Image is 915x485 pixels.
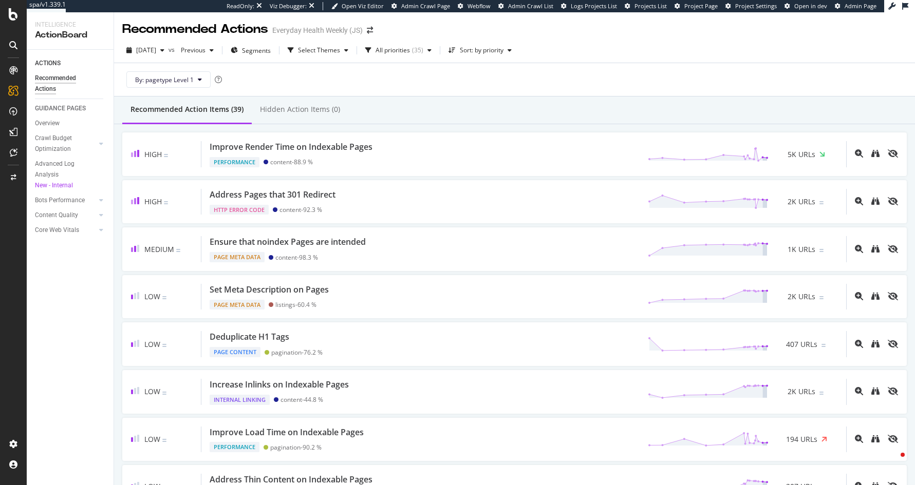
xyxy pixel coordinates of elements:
span: Low [144,434,160,444]
div: binoculars [871,435,880,443]
img: Equal [176,249,180,252]
span: High [144,149,162,159]
div: pagination - 76.2 % [271,348,323,356]
span: Low [144,386,160,396]
div: HTTP Error Code [210,205,269,215]
span: Admin Page [845,2,876,10]
div: Intelligence [35,21,105,29]
div: ACTIONS [35,58,61,69]
a: Overview [35,118,106,129]
div: Bots Performance [35,195,85,206]
button: All priorities(35) [361,42,436,59]
span: 2K URLs [788,386,815,397]
div: magnifying-glass-plus [855,292,863,300]
div: Page Content [210,347,260,357]
button: By: pagetype Level 1 [126,71,211,88]
a: binoculars [871,387,880,396]
div: listings - 60.4 % [275,301,316,308]
iframe: Intercom live chat [880,450,905,475]
div: content - 88.9 % [270,158,313,166]
img: Equal [162,392,166,395]
a: Projects List [625,2,667,10]
div: Page Meta Data [210,252,265,262]
div: Recommended Actions [35,73,97,94]
span: 407 URLs [786,339,817,350]
div: Internal Linking [210,395,270,405]
span: Low [144,339,160,349]
div: magnifying-glass-plus [855,149,863,158]
img: Equal [819,392,824,395]
div: arrow-right-arrow-left [367,27,373,34]
div: Overview [35,118,60,129]
button: Sort: by priority [444,42,516,59]
div: ActionBoard [35,29,105,41]
div: content - 92.3 % [279,206,322,214]
a: binoculars [871,293,880,301]
img: Equal [821,344,826,347]
img: Equal [162,344,166,347]
a: Logs Projects List [561,2,617,10]
a: Content Quality [35,210,96,221]
div: Deduplicate H1 Tags [210,331,289,343]
span: 2K URLs [788,292,815,302]
a: Project Settings [725,2,777,10]
a: Core Web Vitals [35,225,96,236]
div: Improve Load Time on Indexable Pages [210,426,364,438]
span: Segments [242,46,271,55]
img: Equal [819,296,824,299]
div: eye-slash [888,435,898,443]
span: Low [144,292,160,301]
div: Select Themes [298,47,340,53]
span: Admin Crawl List [508,2,553,10]
div: eye-slash [888,245,898,253]
button: Previous [177,42,218,59]
span: Projects List [634,2,667,10]
span: vs [169,45,177,54]
div: pagination - 90.2 % [270,443,322,451]
div: GUIDANCE PAGES [35,103,86,114]
span: Previous [177,46,206,54]
div: binoculars [871,197,880,205]
a: binoculars [871,340,880,349]
div: magnifying-glass-plus [855,387,863,395]
div: All priorities [376,47,410,53]
span: Admin Crawl Page [401,2,450,10]
a: Admin Page [835,2,876,10]
span: 2025 Oct. 5th [136,46,156,54]
div: Everyday Health Weekly (JS) [272,25,363,35]
a: Advanced Log AnalysisNew - Internal [35,159,106,191]
div: magnifying-glass-plus [855,197,863,205]
span: 5K URLs [788,149,815,160]
span: 2K URLs [788,197,815,207]
img: Equal [819,249,824,252]
div: Crawl Budget Optimization [35,133,89,154]
span: By: pagetype Level 1 [135,75,194,84]
div: Advanced Log Analysis [35,159,97,191]
span: Open Viz Editor [342,2,384,10]
div: eye-slash [888,149,898,158]
div: Recommended Actions [122,21,268,38]
div: Performance [210,157,259,167]
span: 194 URLs [786,434,817,444]
div: ( 35 ) [412,47,423,53]
div: Improve Render Time on Indexable Pages [210,141,372,153]
div: magnifying-glass-plus [855,245,863,253]
div: Ensure that noindex Pages are intended [210,236,366,248]
a: Open Viz Editor [331,2,384,10]
a: binoculars [871,150,880,159]
img: Equal [162,439,166,442]
div: New - Internal [35,180,97,191]
span: Open in dev [794,2,827,10]
div: Hidden Action Items (0) [260,104,340,114]
div: content - 44.8 % [281,396,323,403]
div: Increase Inlinks on Indexable Pages [210,379,349,391]
img: Equal [162,296,166,299]
div: ReadOnly: [227,2,254,10]
div: magnifying-glass-plus [855,435,863,443]
div: binoculars [871,245,880,253]
div: binoculars [871,387,880,395]
div: Performance [210,442,259,452]
div: eye-slash [888,340,898,348]
a: Admin Crawl List [498,2,553,10]
div: magnifying-glass-plus [855,340,863,348]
